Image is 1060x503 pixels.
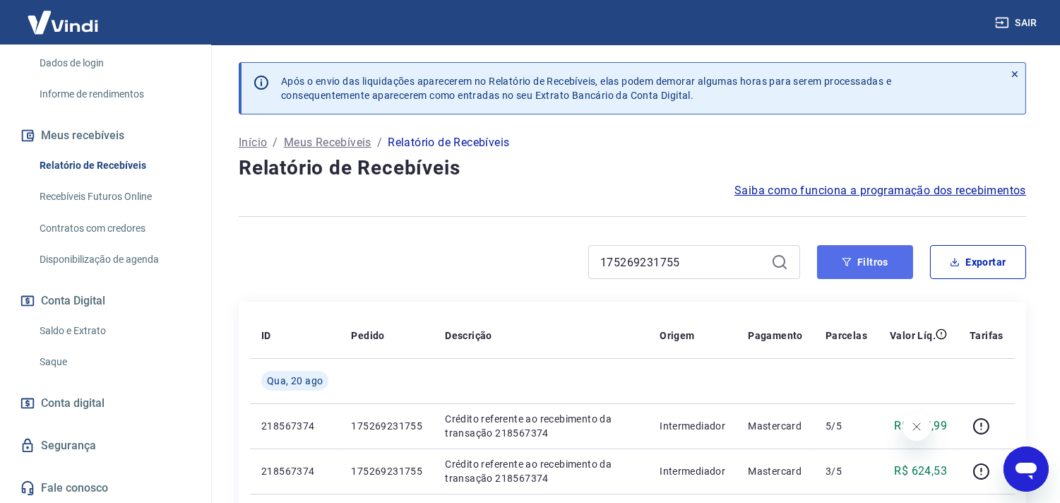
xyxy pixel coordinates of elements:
[903,413,931,441] iframe: Fechar mensagem
[660,419,725,433] p: Intermediador
[41,393,105,413] span: Conta digital
[34,80,194,109] a: Informe de rendimentos
[261,464,328,478] p: 218567374
[817,245,913,279] button: Filtros
[17,430,194,461] a: Segurança
[34,151,194,180] a: Relatório de Recebíveis
[826,419,867,433] p: 5/5
[34,348,194,377] a: Saque
[895,463,948,480] p: R$ 624,53
[600,251,766,273] input: Busque pelo número do pedido
[267,374,323,388] span: Qua, 20 ago
[239,154,1026,182] h4: Relatório de Recebíveis
[34,182,194,211] a: Recebíveis Futuros Online
[826,329,867,343] p: Parcelas
[1004,446,1049,492] iframe: Botão para abrir a janela de mensagens
[273,134,278,151] p: /
[284,134,371,151] a: Meus Recebíveis
[34,245,194,274] a: Disponibilização de agenda
[445,412,637,440] p: Crédito referente ao recebimento da transação 218567374
[992,10,1043,36] button: Sair
[34,214,194,243] a: Contratos com credores
[748,419,803,433] p: Mastercard
[734,182,1026,199] a: Saiba como funciona a programação dos recebimentos
[748,464,803,478] p: Mastercard
[34,49,194,78] a: Dados de login
[660,464,725,478] p: Intermediador
[660,329,694,343] p: Origem
[445,457,637,485] p: Crédito referente ao recebimento da transação 218567374
[239,134,267,151] a: Início
[17,388,194,419] a: Conta digital
[388,134,509,151] p: Relatório de Recebíveis
[890,329,936,343] p: Valor Líq.
[748,329,803,343] p: Pagamento
[895,418,948,434] p: R$ 577,99
[8,10,119,21] span: Olá! Precisa de ajuda?
[281,74,891,102] p: Após o envio das liquidações aparecerem no Relatório de Recebíveis, elas podem demorar algumas ho...
[34,316,194,345] a: Saldo e Extrato
[351,329,384,343] p: Pedido
[970,329,1004,343] p: Tarifas
[261,329,271,343] p: ID
[17,1,109,44] img: Vindi
[351,464,422,478] p: 175269231755
[17,285,194,316] button: Conta Digital
[377,134,382,151] p: /
[261,419,328,433] p: 218567374
[930,245,1026,279] button: Exportar
[17,120,194,151] button: Meus recebíveis
[826,464,867,478] p: 3/5
[351,419,422,433] p: 175269231755
[445,329,492,343] p: Descrição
